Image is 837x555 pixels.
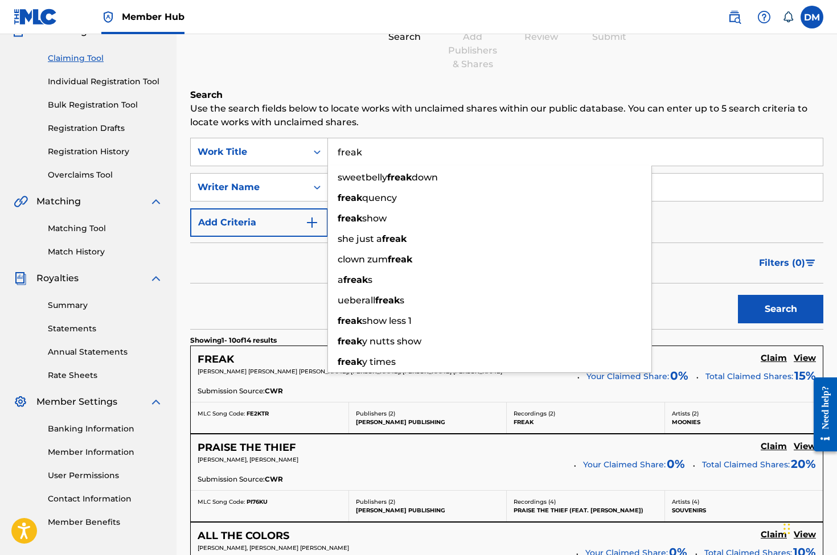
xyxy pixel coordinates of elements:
strong: freak [382,233,407,244]
a: Registration Drafts [48,122,163,134]
p: SOUVENIRS [672,506,817,515]
span: MLC Song Code: [198,410,245,417]
strong: freak [338,315,362,326]
button: Add Criteria [190,208,328,237]
img: Member Settings [14,395,27,409]
span: s [400,295,404,306]
span: Royalties [36,272,79,285]
span: Your Claimed Share: [586,371,669,383]
span: [PERSON_NAME], [PERSON_NAME] [PERSON_NAME] [198,544,349,552]
div: Submit [581,30,638,44]
img: Royalties [14,272,27,285]
h5: PRAISE THE THIEF [198,441,296,454]
a: View [794,353,816,365]
span: a [338,274,343,285]
strong: freak [338,356,362,367]
a: Member Benefits [48,516,163,528]
form: Search Form [190,138,823,329]
button: Search [738,295,823,323]
p: FREAK [514,418,658,426]
div: Chat Widget [780,500,837,555]
div: Add Publishers & Shares [444,30,501,71]
h5: Claim [761,441,787,452]
a: Individual Registration Tool [48,76,163,88]
p: Artists ( 2 ) [672,409,817,418]
a: Claiming Tool [48,52,163,64]
span: 20 % [791,455,816,472]
a: Annual Statements [48,346,163,358]
iframe: Resource Center [805,366,837,463]
a: Summary [48,299,163,311]
span: PI76KU [247,498,268,505]
span: Total Claimed Shares: [702,459,790,470]
span: clown zum [338,254,388,265]
p: Recordings ( 4 ) [514,498,658,506]
img: 9d2ae6d4665cec9f34b9.svg [305,216,319,229]
div: Review [512,30,569,44]
a: Registration History [48,146,163,158]
img: Top Rightsholder [101,10,115,24]
p: PRAISE THE THIEF (FEAT. [PERSON_NAME]) [514,506,658,515]
div: User Menu [801,6,823,28]
a: Rate Sheets [48,369,163,381]
a: Bulk Registration Tool [48,99,163,111]
strong: freak [338,192,362,203]
span: 15 % [794,367,816,384]
span: ueberall [338,295,375,306]
span: Member Hub [122,10,184,23]
span: show [362,213,387,224]
span: she just a [338,233,382,244]
img: expand [149,395,163,409]
span: show less 1 [362,315,412,326]
img: filter [806,260,815,266]
h5: View [794,353,816,364]
span: 0 % [670,367,688,384]
a: Member Information [48,446,163,458]
p: [PERSON_NAME] PUBLISHING [356,506,500,515]
h5: Claim [761,529,787,540]
span: Submission Source: [198,474,265,484]
h6: Search [190,88,823,102]
img: expand [149,272,163,285]
a: View [794,441,816,454]
p: Recordings ( 2 ) [514,409,658,418]
strong: freak [338,336,362,347]
div: Writer Name [198,180,300,194]
strong: freak [338,213,362,224]
span: [PERSON_NAME] [PERSON_NAME] [PERSON_NAME], [PERSON_NAME], [PERSON_NAME] [PERSON_NAME] [198,368,502,375]
img: help [757,10,771,24]
a: Contact Information [48,493,163,505]
button: Filters (0) [752,249,823,277]
span: Total Claimed Shares: [705,371,793,381]
h5: ALL THE COLORS [198,529,289,542]
strong: freak [375,295,400,306]
div: Work Title [198,145,300,159]
p: MOONIES [672,418,817,426]
span: Matching [36,195,81,208]
img: search [728,10,741,24]
span: [PERSON_NAME], [PERSON_NAME] [198,456,298,463]
a: Matching Tool [48,223,163,235]
p: [PERSON_NAME] PUBLISHING [356,418,500,426]
h5: View [794,441,816,452]
img: expand [149,195,163,208]
span: 0 % [667,455,685,472]
span: Submission Source: [198,386,265,396]
span: CWR [265,386,283,396]
div: Drag [783,512,790,546]
div: Notifications [782,11,794,23]
span: Member Settings [36,395,117,409]
strong: freak [388,254,412,265]
span: CWR [265,474,283,484]
span: Filters ( 0 ) [759,256,805,270]
strong: freak [387,172,412,183]
strong: freak [343,274,368,285]
img: MLC Logo [14,9,58,25]
p: Publishers ( 2 ) [356,498,500,506]
span: MLC Song Code: [198,498,245,505]
span: sweetbelly [338,172,387,183]
h5: FREAK [198,353,234,366]
div: Search [376,30,433,44]
p: Use the search fields below to locate works with unclaimed shares within our public database. You... [190,102,823,129]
